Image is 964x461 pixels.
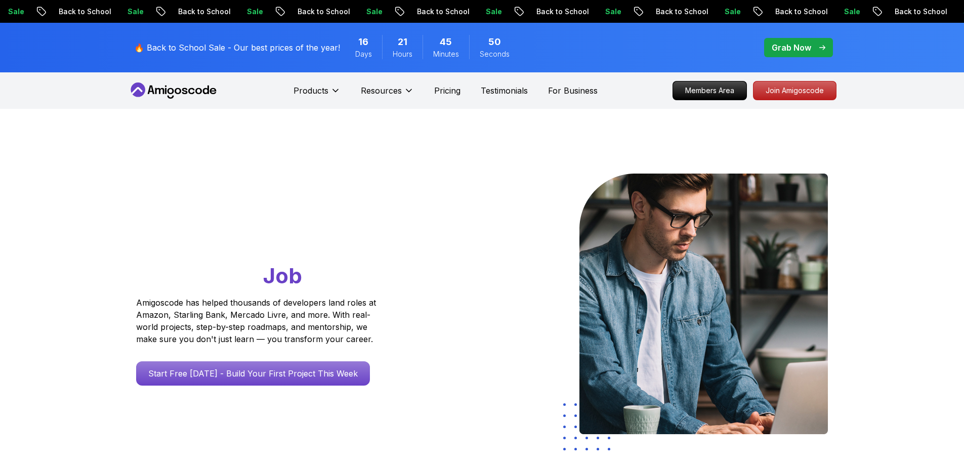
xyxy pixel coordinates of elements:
[884,7,953,17] p: Back to School
[356,7,388,17] p: Sale
[294,85,341,105] button: Products
[361,85,402,97] p: Resources
[440,35,452,49] span: 45 Minutes
[673,81,747,100] a: Members Area
[355,49,372,59] span: Days
[134,41,340,54] p: 🔥 Back to School Sale - Our best prices of the year!
[481,85,528,97] a: Testimonials
[548,85,598,97] a: For Business
[673,81,746,100] p: Members Area
[136,174,415,290] h1: Go From Learning to Hired: Master Java, Spring Boot & Cloud Skills That Get You the
[475,7,508,17] p: Sale
[361,85,414,105] button: Resources
[714,7,746,17] p: Sale
[645,7,714,17] p: Back to School
[136,297,379,345] p: Amigoscode has helped thousands of developers land roles at Amazon, Starling Bank, Mercado Livre,...
[433,49,459,59] span: Minutes
[48,7,117,17] p: Back to School
[287,7,356,17] p: Back to School
[753,81,836,100] a: Join Amigoscode
[294,85,328,97] p: Products
[358,35,368,49] span: 16 Days
[393,49,412,59] span: Hours
[753,81,836,100] p: Join Amigoscode
[772,41,811,54] p: Grab Now
[488,35,501,49] span: 50 Seconds
[434,85,460,97] a: Pricing
[765,7,833,17] p: Back to School
[167,7,236,17] p: Back to School
[833,7,866,17] p: Sale
[526,7,595,17] p: Back to School
[263,263,302,288] span: Job
[406,7,475,17] p: Back to School
[398,35,407,49] span: 21 Hours
[595,7,627,17] p: Sale
[480,49,510,59] span: Seconds
[117,7,149,17] p: Sale
[236,7,269,17] p: Sale
[136,361,370,386] a: Start Free [DATE] - Build Your First Project This Week
[579,174,828,434] img: hero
